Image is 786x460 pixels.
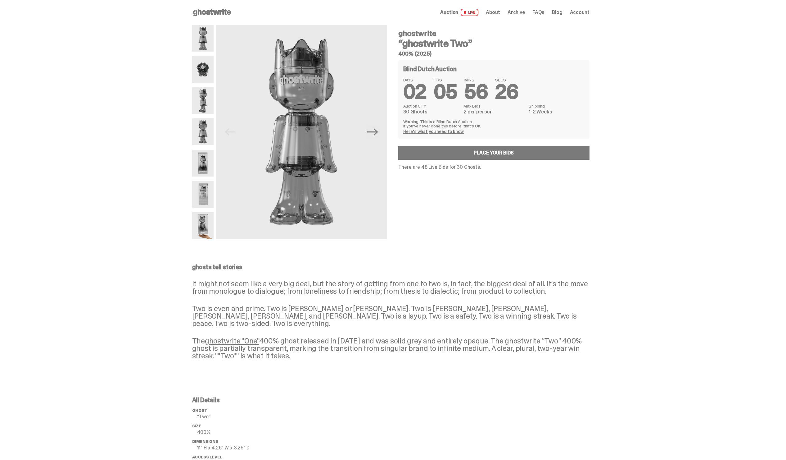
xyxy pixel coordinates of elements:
[403,79,427,105] span: 02
[434,79,457,105] span: 05
[192,454,222,460] span: Access Level
[192,280,589,295] p: It might not seem like a very big deal, but the story of getting from one to two is, in fact, the...
[570,10,589,15] a: Account
[197,430,291,435] p: 400%
[495,79,518,105] span: 26
[192,408,207,413] span: ghost
[192,25,214,52] img: ghostwrite_Two_1.png
[192,397,291,403] p: All Details
[464,78,488,82] span: MINS
[192,87,214,114] img: ghostwrite_Two_2.png
[529,109,584,114] dd: 1-2 Weeks
[403,78,427,82] span: DAYS
[192,181,214,208] img: ghostwrite_Two_17.png
[366,125,380,139] button: Next
[197,445,291,450] p: 11" H x 4.25" W x 3.25" D
[192,150,214,177] img: ghostwrite_Two_14.png
[403,109,460,114] dd: 30 Ghosts
[463,104,525,108] dt: Max Bids
[192,212,214,239] img: ghostwrite_Two_Last.png
[508,10,525,15] a: Archive
[192,264,589,270] p: ghosts tell stories
[463,109,525,114] dd: 2 per person
[434,78,457,82] span: HRS
[192,118,214,145] img: ghostwrite_Two_8.png
[532,10,544,15] a: FAQs
[440,9,478,16] a: Auction LIVE
[398,146,589,160] a: Place your Bids
[216,25,387,239] img: ghostwrite_Two_1.png
[440,10,458,15] span: Auction
[403,119,585,128] p: Warning: This is a Blind Dutch Auction. If you’ve never done this before, that’s OK.
[192,423,201,429] span: Size
[464,79,488,105] span: 56
[552,10,562,15] a: Blog
[403,129,464,134] a: Here's what you need to know
[398,165,589,170] p: There are 48 Live Bids for 30 Ghosts.
[398,30,589,37] h4: ghostwrite
[486,10,500,15] a: About
[461,9,478,16] span: LIVE
[192,305,589,327] p: Two is even and prime. Two is [PERSON_NAME] or [PERSON_NAME]. Two is [PERSON_NAME], [PERSON_NAME]...
[192,439,218,444] span: Dimensions
[192,337,589,360] p: The 400% ghost released in [DATE] and was solid grey and entirely opaque. The ghostwrite “Two” 40...
[403,66,457,72] h4: Blind Dutch Auction
[529,104,584,108] dt: Shipping
[192,56,214,83] img: ghostwrite_Two_13.png
[197,414,291,419] p: “Two”
[495,78,518,82] span: SECS
[398,51,589,57] h5: 400% (2025)
[398,39,589,48] h3: “ghostwrite Two”
[403,104,460,108] dt: Auction QTY
[205,336,259,346] a: ghostwrite "One"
